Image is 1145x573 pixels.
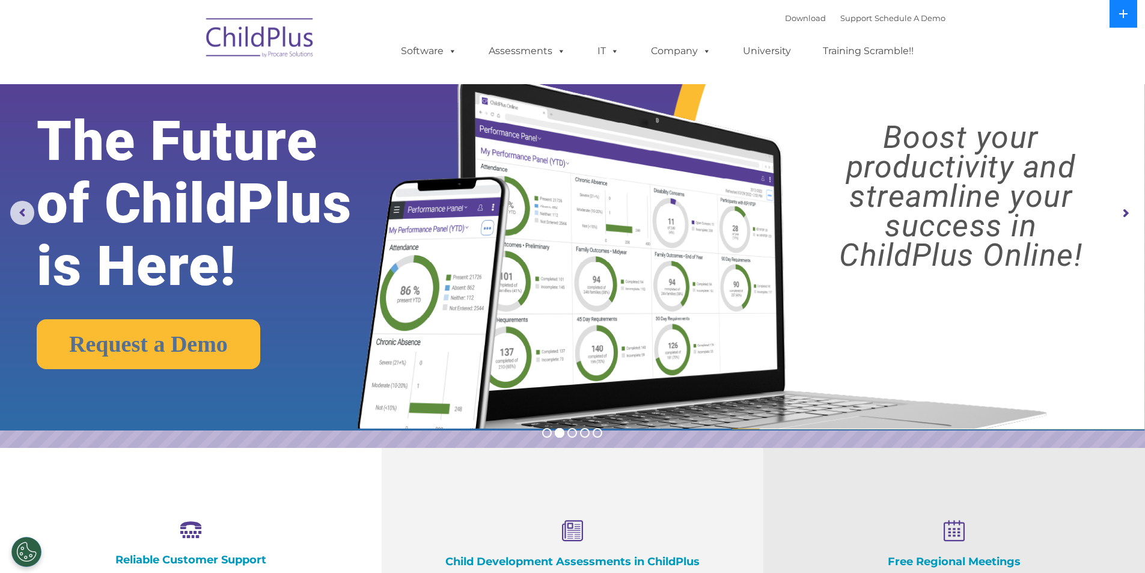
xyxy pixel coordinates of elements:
h4: Free Regional Meetings [823,555,1085,568]
a: University [731,39,803,63]
span: Last name [167,79,204,88]
a: Assessments [477,39,578,63]
h4: Child Development Assessments in ChildPlus [442,555,703,568]
img: ChildPlus by Procare Solutions [200,10,320,70]
a: Support [840,13,872,23]
font: | [785,13,945,23]
span: Phone number [167,129,218,138]
a: Schedule A Demo [875,13,945,23]
a: Company [639,39,723,63]
h4: Reliable Customer Support [60,553,322,566]
a: Request a Demo [37,319,260,369]
rs-layer: The Future of ChildPlus is Here! [37,110,402,298]
a: IT [585,39,631,63]
a: Software [389,39,469,63]
a: Training Scramble!! [811,39,926,63]
rs-layer: Boost your productivity and streamline your success in ChildPlus Online! [791,123,1131,270]
button: Cookies Settings [11,537,41,567]
a: Download [785,13,826,23]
